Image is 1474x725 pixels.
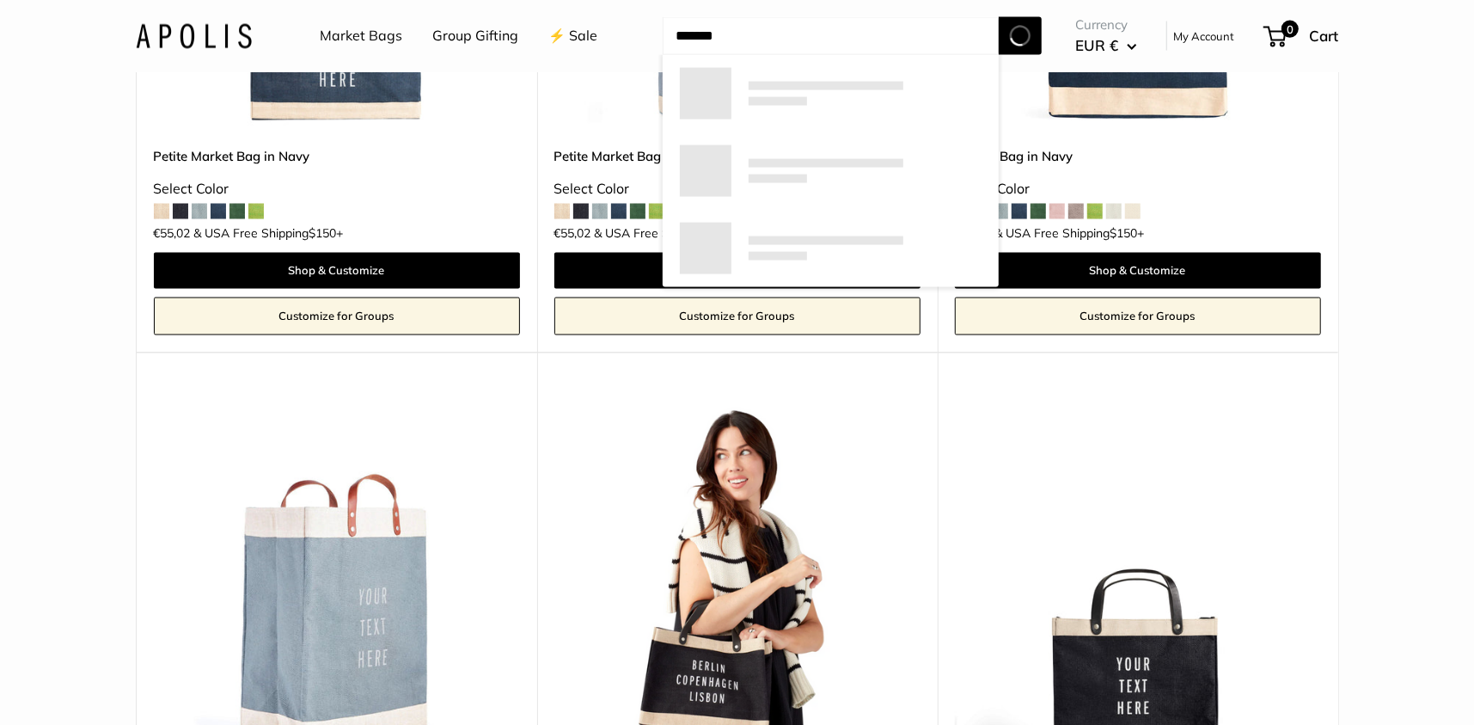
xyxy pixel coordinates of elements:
[999,17,1042,55] button: Search
[554,176,920,202] div: Select Color
[1076,36,1119,54] span: EUR €
[194,228,344,240] span: & USA Free Shipping +
[1265,22,1339,50] a: 0 Cart
[1110,226,1138,242] span: $150
[154,146,520,166] a: Petite Market Bag in Navy
[154,176,520,202] div: Select Color
[955,146,1321,166] a: Market Bag in Navy
[549,23,598,49] a: ⚡️ Sale
[995,228,1145,240] span: & USA Free Shipping +
[955,298,1321,335] a: Customize for Groups
[1310,27,1339,45] span: Cart
[554,253,920,289] a: Shop & Customize
[595,228,744,240] span: & USA Free Shipping +
[1174,26,1235,46] a: My Account
[554,146,920,166] a: Petite Market Bag in Cool Gray
[309,226,337,242] span: $150
[663,17,999,55] input: Search...
[1076,13,1137,37] span: Currency
[154,253,520,289] a: Shop & Customize
[554,228,591,240] span: €55,02
[433,23,519,49] a: Group Gifting
[1281,21,1298,38] span: 0
[136,23,252,48] img: Apolis
[154,228,191,240] span: €55,02
[1076,32,1137,59] button: EUR €
[955,253,1321,289] a: Shop & Customize
[955,176,1321,202] div: Select Color
[154,298,520,335] a: Customize for Groups
[554,298,920,335] a: Customize for Groups
[321,23,403,49] a: Market Bags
